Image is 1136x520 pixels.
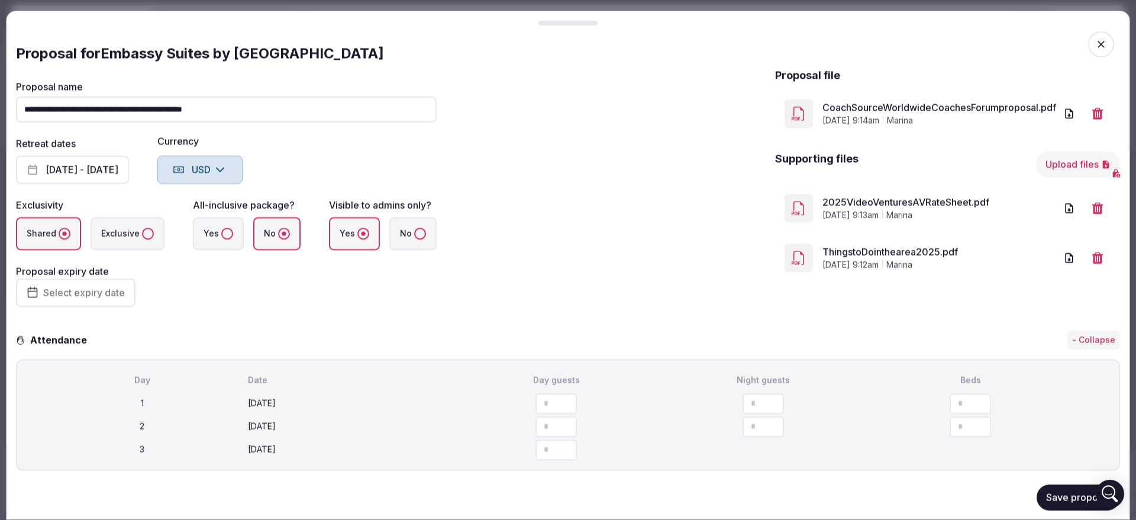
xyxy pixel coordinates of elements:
[16,217,81,250] label: Shared
[1037,485,1120,511] button: Save proposal
[16,199,63,211] label: Exclusivity
[455,374,657,386] div: Day guests
[16,44,1120,63] div: Proposal for Embassy Suites by [GEOGRAPHIC_DATA]
[775,151,859,177] h2: Supporting files
[329,199,431,211] label: Visible to admins only?
[1036,151,1120,177] button: Upload files
[822,195,1056,209] a: 2025VideoVenturesAVRateSheet.pdf
[662,374,864,386] div: Night guests
[16,156,129,184] button: [DATE] - [DATE]
[775,68,840,83] h2: Proposal file
[41,374,243,386] div: Day
[357,228,369,240] button: Yes
[193,199,295,211] label: All-inclusive package?
[1067,331,1120,350] button: - Collapse
[16,279,135,307] button: Select expiry date
[886,259,912,271] span: marina
[16,82,437,92] label: Proposal name
[91,217,164,250] label: Exclusive
[822,209,879,221] span: [DATE] 9:13am
[822,259,879,271] span: [DATE] 9:12am
[248,374,450,386] div: Date
[157,137,243,146] label: Currency
[193,217,244,250] label: Yes
[822,101,1056,115] a: CoachSourceWorldwideCoachesForumproposal.pdf
[822,115,879,127] span: [DATE] 9:14am
[248,444,450,456] div: [DATE]
[41,398,243,409] div: 1
[253,217,301,250] label: No
[887,115,913,127] span: marina
[248,421,450,432] div: [DATE]
[822,245,1056,259] a: ThingstoDointhearea2025.pdf
[41,421,243,432] div: 2
[16,138,76,150] label: Retreat dates
[157,156,243,184] button: USD
[278,228,290,240] button: No
[25,332,96,347] h3: Attendance
[142,228,154,240] button: Exclusive
[16,266,109,277] label: Proposal expiry date
[389,217,437,250] label: No
[41,444,243,456] div: 3
[248,398,450,409] div: [DATE]
[221,228,233,240] button: Yes
[869,374,1072,386] div: Beds
[329,217,380,250] label: Yes
[414,228,426,240] button: No
[43,287,125,299] span: Select expiry date
[59,228,70,240] button: Shared
[886,209,912,221] span: marina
